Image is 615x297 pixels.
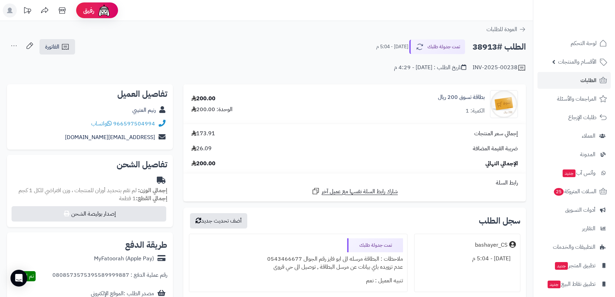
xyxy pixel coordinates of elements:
span: 25 [554,188,564,196]
h2: تفاصيل العميل [13,90,167,98]
span: تطبيق المتجر [554,261,595,270]
img: ai-face.png [97,3,111,17]
h3: سجل الطلب [479,217,520,225]
a: الطلبات [537,72,611,89]
span: لوحة التحكم [571,38,596,48]
div: INV-2025-00238 [473,64,526,72]
a: السلات المتروكة25 [537,183,611,200]
span: 173.91 [191,130,215,138]
small: 1 قطعة [119,194,167,203]
span: جديد [563,169,576,177]
span: المراجعات والأسئلة [557,94,596,104]
span: العودة للطلبات [486,25,517,34]
span: 26.09 [191,145,212,153]
div: تنبيه العميل : نعم [193,274,403,288]
h2: طريقة الدفع [125,241,167,249]
span: المدونة [580,150,595,159]
img: logo-2.png [568,20,608,34]
div: تاريخ الطلب : [DATE] - 4:29 م [394,64,466,72]
a: تطبيق المتجرجديد [537,257,611,274]
span: التقارير [582,224,595,233]
a: المدونة [537,146,611,163]
span: طلبات الإرجاع [568,113,596,122]
h2: تفاصيل الشحن [13,160,167,169]
a: لوحة التحكم [537,35,611,52]
a: تطبيق نقاط البيعجديد [537,276,611,292]
div: [DATE] - 5:04 م [419,252,516,266]
div: 200.00 [191,95,215,103]
img: 1670315502-200-90x90.png [490,90,518,118]
div: رقم عملية الدفع : 0808573575395589999887 [52,271,167,281]
span: الطلبات [580,75,596,85]
small: [DATE] - 5:04 م [376,43,408,50]
div: رابط السلة [186,179,523,187]
a: شارك رابط السلة نفسها مع عميل آخر [312,187,398,196]
a: التطبيقات والخدمات [537,239,611,255]
a: الفاتورة [39,39,75,55]
span: 200.00 [191,160,215,168]
a: واتساب [91,119,112,128]
a: رنيم العتيبي [132,106,156,114]
span: جديد [548,281,561,288]
span: أدوات التسويق [565,205,595,215]
a: المراجعات والأسئلة [537,90,611,107]
a: طلبات الإرجاع [537,109,611,126]
a: التقارير [537,220,611,237]
span: جديد [555,262,568,270]
a: بطاقة تسوق 200 ريال [438,93,485,101]
div: ملاحظات : البطاقة مرسله الى ابو فايز رقم الجوال 0543466677 عدم تزويده باي بيانات عن مرسل البطاقة ... [193,252,403,274]
span: شارك رابط السلة نفسها مع عميل آخر [322,188,398,196]
div: الوحدة: 200.00 [191,106,233,114]
a: [EMAIL_ADDRESS][DOMAIN_NAME] [65,133,155,142]
span: إجمالي سعر المنتجات [474,130,518,138]
a: العودة للطلبات [486,25,526,34]
span: لم تقم بتحديد أوزان للمنتجات ، وزن افتراضي للكل 1 كجم [19,186,137,195]
span: التطبيقات والخدمات [553,242,595,252]
span: ضريبة القيمة المضافة [473,145,518,153]
a: أدوات التسويق [537,202,611,218]
span: العملاء [582,131,595,141]
a: وآتس آبجديد [537,165,611,181]
span: الأقسام والمنتجات [558,57,596,67]
div: MyFatoorah (Apple Pay) [94,255,154,263]
span: رفيق [83,6,94,15]
button: أضف تحديث جديد [190,213,247,229]
span: الإجمالي النهائي [485,160,518,168]
div: تمت جدولة طلبك [347,238,403,252]
span: السلات المتروكة [553,187,596,196]
span: الفاتورة [45,43,59,51]
button: تمت جدولة طلبك [409,39,465,54]
button: إصدار بوليصة الشحن [12,206,166,222]
a: 966597504994 [113,119,155,128]
a: تحديثات المنصة [19,3,36,19]
div: الكمية: 1 [466,107,485,115]
strong: إجمالي الوزن: [138,186,167,195]
a: العملاء [537,128,611,144]
span: تطبيق نقاط البيع [547,279,595,289]
h2: الطلب #38913 [473,40,526,54]
div: Open Intercom Messenger [10,270,27,287]
span: وآتس آب [562,168,595,178]
div: bashayer_CS [475,241,507,249]
strong: إجمالي القطع: [136,194,167,203]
